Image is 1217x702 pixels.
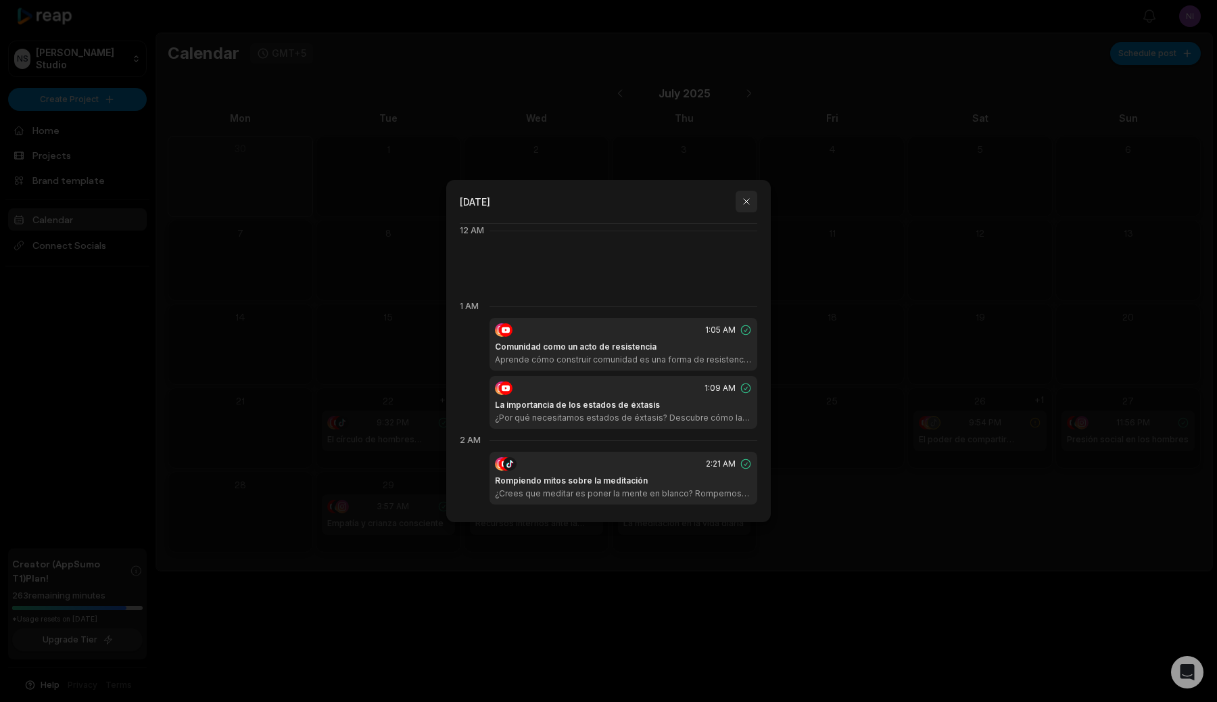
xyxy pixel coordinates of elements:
h1: Comunidad como un acto de resistencia [495,341,657,353]
div: 3 AM [460,510,484,522]
h1: La importancia de los estados de éxtasis [495,399,660,411]
p: Aprende cómo construir comunidad es una forma de resistencia contra la división y la alienación, ... [495,354,752,365]
p: ¿Crees que meditar es poner la mente en blanco? Rompemos los mitos más comunes y te mostramos cóm... [495,488,752,499]
span: 1:05 AM [705,324,736,336]
div: 12 AM [460,225,484,237]
h1: Rompiendo mitos sobre la meditación [495,475,648,487]
h2: [DATE] [460,195,490,209]
span: 1:09 AM [705,382,736,394]
div: 2 AM [460,434,484,446]
p: ¿Por qué necesitamos estados de éxtasis? Descubre cómo la respiración consciente y la ceremonia n... [495,413,752,423]
span: 2:21 AM [706,458,736,470]
div: 1 AM [460,300,484,312]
